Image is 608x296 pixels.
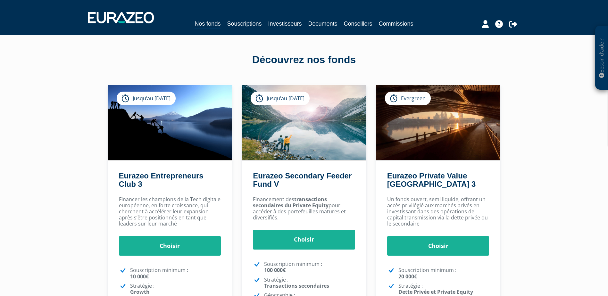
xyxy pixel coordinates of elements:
a: Investisseurs [268,19,302,28]
a: Conseillers [344,19,372,28]
a: Eurazeo Private Value [GEOGRAPHIC_DATA] 3 [387,171,476,188]
a: Documents [308,19,337,28]
strong: 20 000€ [398,273,417,280]
p: Stratégie : [398,283,489,295]
a: Souscriptions [227,19,262,28]
p: Besoin d'aide ? [598,29,605,87]
strong: transactions secondaires du Private Equity [253,196,329,209]
strong: 10 000€ [130,273,149,280]
strong: Growth [130,288,150,295]
img: Eurazeo Entrepreneurs Club 3 [108,85,232,160]
strong: Transactions secondaires [264,282,329,289]
a: Eurazeo Secondary Feeder Fund V [253,171,352,188]
p: Un fonds ouvert, semi liquide, offrant un accès privilégié aux marchés privés en investissant dan... [387,196,489,227]
div: Jusqu’au [DATE] [117,92,176,105]
a: Choisir [387,236,489,256]
p: Stratégie : [130,283,221,295]
img: 1732889491-logotype_eurazeo_blanc_rvb.png [88,12,154,23]
strong: Dette Privée et Private Equity [398,288,473,295]
p: Financer les champions de la Tech digitale européenne, en forte croissance, qui cherchent à accél... [119,196,221,227]
img: Eurazeo Secondary Feeder Fund V [242,85,366,160]
p: Stratégie : [264,277,355,289]
a: Choisir [119,236,221,256]
p: Souscription minimum : [130,267,221,279]
a: Eurazeo Entrepreneurs Club 3 [119,171,204,188]
img: Eurazeo Private Value Europe 3 [376,85,500,160]
a: Choisir [253,230,355,250]
div: Jusqu’au [DATE] [251,92,310,105]
p: Souscription minimum : [398,267,489,279]
a: Commissions [379,19,413,28]
strong: 100 000€ [264,267,286,274]
p: Souscription minimum : [264,261,355,273]
a: Nos fonds [195,19,221,29]
div: Découvrez nos fonds [121,53,487,67]
p: Financement des pour accéder à des portefeuilles matures et diversifiés. [253,196,355,221]
div: Evergreen [385,92,431,105]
